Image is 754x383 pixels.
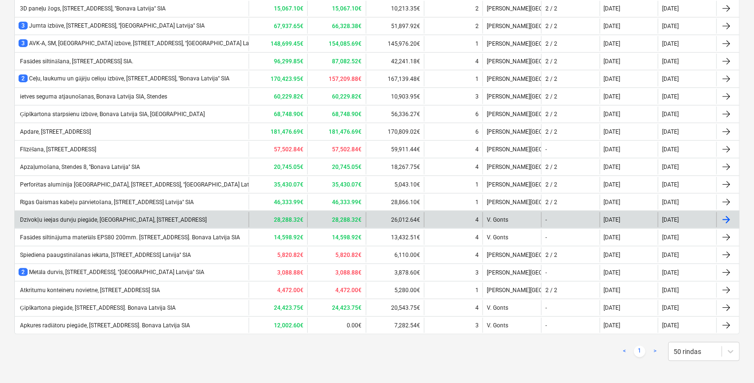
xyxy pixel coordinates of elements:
div: 51,897.92€ [366,19,424,34]
div: Jumta izbūve, [STREET_ADDRESS], ''[GEOGRAPHIC_DATA] Latvija'' SIA [19,22,205,30]
div: 1 [475,76,479,82]
div: [DATE] [662,234,679,241]
div: 2 / 2 [545,164,557,170]
div: 2 / 2 [545,287,557,294]
div: Spiediena paaugstināšanas iekārta, [STREET_ADDRESS] Latvija'' SIA [19,252,191,259]
div: 26,012.64€ [366,212,424,227]
div: Flīzēšana, [STREET_ADDRESS] [19,146,96,153]
div: [DATE] [662,269,679,276]
div: [PERSON_NAME][GEOGRAPHIC_DATA] [483,195,541,210]
div: 1 [475,287,479,294]
div: 4 [475,234,479,241]
div: 3D paneļu žogs, [STREET_ADDRESS], ''Bonava Latvija'' SIA [19,5,166,12]
div: [DATE] [604,216,621,223]
div: 7,282.54€ [366,318,424,333]
div: - [545,216,547,223]
span: 3 [19,39,28,47]
div: [PERSON_NAME][GEOGRAPHIC_DATA] [483,36,541,51]
b: 15,067.10€ [274,5,303,12]
div: Ceļu, laukumu un gājēju celiņu izbūve, [STREET_ADDRESS], ''Bonava Latvija'' SIA [19,75,230,83]
div: [DATE] [604,164,621,170]
div: [DATE] [604,76,621,82]
div: - [545,146,547,153]
div: 4 [475,58,479,65]
a: Next page [649,346,661,357]
b: 14,598.92€ [332,234,362,241]
div: [PERSON_NAME][GEOGRAPHIC_DATA] [483,71,541,87]
b: 181,476.69€ [329,128,362,135]
b: 14,598.92€ [274,234,303,241]
div: 2 / 2 [545,23,557,29]
div: Rīgas Gaismas kabeļu pārvietošana, [STREET_ADDRESS] Latvija'' SIA [19,199,194,206]
div: 5,280.00€ [366,283,424,298]
div: 3,878.60€ [366,265,424,280]
div: 4 [475,252,479,258]
div: 0.00€ [307,318,366,333]
b: 46,333.99€ [274,199,303,206]
b: 154,085.69€ [329,40,362,47]
div: V. Gonts [483,230,541,245]
b: 57,502.84€ [332,146,362,153]
div: [DATE] [604,269,621,276]
b: 181,476.69€ [271,128,303,135]
div: [PERSON_NAME][GEOGRAPHIC_DATA] [483,1,541,16]
div: Metāla durvis, [STREET_ADDRESS], "[GEOGRAPHIC_DATA] Latvija'' SIA [19,268,204,276]
div: [DATE] [662,304,679,311]
b: 3,088.88€ [336,269,362,276]
b: 20,745.05€ [332,164,362,170]
div: - [545,304,547,311]
div: AVK-A, SM, [GEOGRAPHIC_DATA] izbūve, [STREET_ADDRESS], ''[GEOGRAPHIC_DATA] Latvija'' SIA [19,39,271,48]
b: 35,430.07€ [274,181,303,188]
div: 1 [475,181,479,188]
div: [DATE] [604,252,621,258]
div: Apdare, [STREET_ADDRESS] [19,128,91,135]
b: 68,748.90€ [274,111,303,118]
div: [DATE] [662,5,679,12]
div: [DATE] [662,322,679,329]
div: [DATE] [604,40,621,47]
div: 4 [475,304,479,311]
div: [PERSON_NAME][GEOGRAPHIC_DATA] [483,142,541,157]
div: 2 / 2 [545,40,557,47]
div: [PERSON_NAME][GEOGRAPHIC_DATA] [483,54,541,69]
div: [DATE] [662,199,679,206]
div: 10,903.95€ [366,89,424,104]
div: 2 / 2 [545,111,557,118]
div: Chat Widget [706,337,754,383]
div: 2 / 2 [545,199,557,206]
div: [DATE] [604,5,621,12]
div: 145,976.20€ [366,36,424,51]
div: [DATE] [604,58,621,65]
div: V. Gonts [483,212,541,227]
b: 87,082.52€ [332,58,362,65]
b: 4,472.00€ [336,287,362,294]
div: [PERSON_NAME][GEOGRAPHIC_DATA] [483,265,541,280]
div: [DATE] [662,216,679,223]
a: Page 1 is your current page [634,346,645,357]
div: 3 [475,93,479,100]
div: 2 / 2 [545,76,557,82]
div: [DATE] [662,128,679,135]
div: 3 [475,269,479,276]
div: [PERSON_NAME][GEOGRAPHIC_DATA] [483,107,541,122]
div: [PERSON_NAME][GEOGRAPHIC_DATA] [483,19,541,34]
div: 20,543.75€ [366,300,424,315]
b: 66,328.38€ [332,23,362,29]
b: 3,088.88€ [277,269,303,276]
div: [DATE] [604,304,621,311]
div: 2 [475,23,479,29]
div: [DATE] [604,181,621,188]
b: 24,423.75€ [274,304,303,311]
div: [PERSON_NAME][GEOGRAPHIC_DATA] [483,247,541,263]
div: [PERSON_NAME][GEOGRAPHIC_DATA] [483,89,541,104]
div: - [545,269,547,276]
div: 3 [475,322,479,329]
div: 13,432.51€ [366,230,424,245]
div: 56,336.27€ [366,107,424,122]
div: 42,241.18€ [366,54,424,69]
b: 96,299.85€ [274,58,303,65]
div: 2 / 2 [545,5,557,12]
div: 2 / 2 [545,252,557,258]
div: 5,043.10€ [366,177,424,192]
div: 28,866.10€ [366,195,424,210]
